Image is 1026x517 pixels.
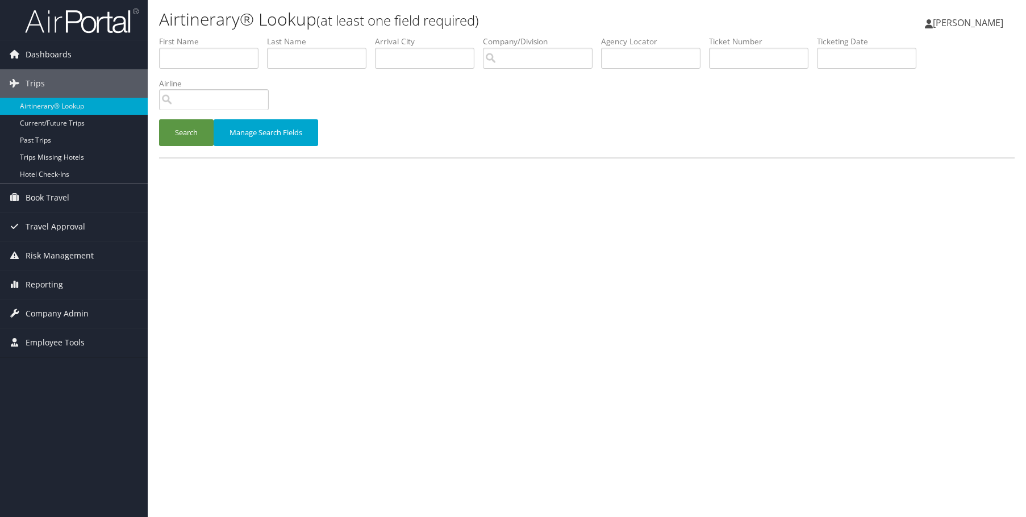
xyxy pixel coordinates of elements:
label: Airline [159,78,277,89]
h1: Airtinerary® Lookup [159,7,729,31]
label: Ticket Number [709,36,817,47]
span: Travel Approval [26,212,85,241]
label: Company/Division [483,36,601,47]
label: First Name [159,36,267,47]
span: Book Travel [26,184,69,212]
button: Manage Search Fields [214,119,318,146]
span: Trips [26,69,45,98]
label: Arrival City [375,36,483,47]
a: [PERSON_NAME] [925,6,1015,40]
span: Employee Tools [26,328,85,357]
span: Company Admin [26,299,89,328]
label: Last Name [267,36,375,47]
span: Risk Management [26,241,94,270]
label: Ticketing Date [817,36,925,47]
img: airportal-logo.png [25,7,139,34]
span: [PERSON_NAME] [933,16,1003,29]
span: Reporting [26,270,63,299]
small: (at least one field required) [316,11,479,30]
label: Agency Locator [601,36,709,47]
button: Search [159,119,214,146]
span: Dashboards [26,40,72,69]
